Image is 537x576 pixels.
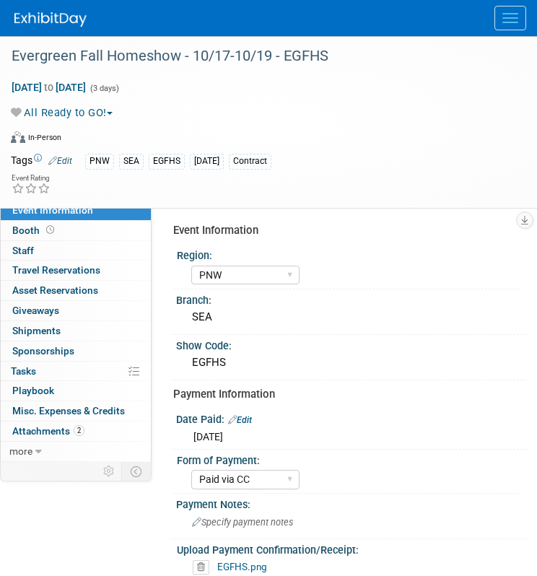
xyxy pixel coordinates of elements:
[11,129,508,151] div: Event Format
[217,561,267,572] a: EGFHS.png
[1,241,151,261] a: Staff
[1,281,151,300] a: Asset Reservations
[119,154,144,169] div: SEA
[43,224,57,235] span: Booth not reserved yet
[1,201,151,220] a: Event Information
[12,264,100,276] span: Travel Reservations
[27,132,61,143] div: In-Person
[176,494,526,512] div: Payment Notes:
[1,362,151,381] a: Tasks
[1,301,151,320] a: Giveaways
[494,6,526,30] button: Menu
[1,321,151,341] a: Shipments
[1,221,151,240] a: Booth
[6,43,508,69] div: Evergreen Fall Homeshow - 10/17-10/19 - EGFHS
[12,405,125,416] span: Misc. Expenses & Credits
[12,284,98,296] span: Asset Reservations
[176,409,526,427] div: Date Paid:
[42,82,56,93] span: to
[85,154,114,169] div: PNW
[12,305,59,316] span: Giveaways
[12,385,54,396] span: Playbook
[12,204,93,216] span: Event Information
[12,325,61,336] span: Shipments
[11,81,87,94] span: [DATE] [DATE]
[1,341,151,361] a: Sponsorships
[1,381,151,401] a: Playbook
[176,335,526,353] div: Show Code:
[173,387,515,402] div: Payment Information
[89,84,119,93] span: (3 days)
[190,154,224,169] div: [DATE]
[12,245,34,256] span: Staff
[97,462,122,481] td: Personalize Event Tab Strip
[11,131,25,143] img: Format-Inperson.png
[11,105,118,121] button: All Ready to GO!
[11,365,36,377] span: Tasks
[122,462,152,481] td: Toggle Event Tabs
[12,425,84,437] span: Attachments
[228,415,252,425] a: Edit
[149,154,185,169] div: EGFHS
[193,431,223,442] span: [DATE]
[193,562,215,572] a: Delete attachment?
[1,422,151,441] a: Attachments2
[192,517,293,528] span: Specify payment notes
[1,442,151,461] a: more
[176,289,526,307] div: Branch:
[173,223,515,238] div: Event Information
[74,425,84,436] span: 2
[12,175,51,182] div: Event Rating
[177,450,520,468] div: Form of Payment:
[1,401,151,421] a: Misc. Expenses & Credits
[12,345,74,357] span: Sponsorships
[14,12,87,27] img: ExhibitDay
[48,156,72,166] a: Edit
[177,539,520,557] div: Upload Payment Confirmation/Receipt:
[11,153,72,170] td: Tags
[187,306,515,328] div: SEA
[177,245,520,263] div: Region:
[187,352,515,374] div: EGFHS
[12,224,57,236] span: Booth
[1,261,151,280] a: Travel Reservations
[9,445,32,457] span: more
[229,154,271,169] div: Contract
